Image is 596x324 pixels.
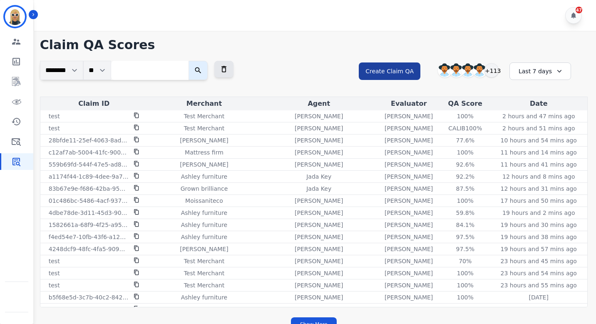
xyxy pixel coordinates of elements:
[49,293,129,302] p: b5f68e5d-3c7b-40c2-8421-627cf9b42a56
[184,269,225,277] p: Test Merchant
[295,221,343,229] p: [PERSON_NAME]
[295,293,343,302] p: [PERSON_NAME]
[447,124,484,132] div: CALIB 100%
[295,160,343,169] p: [PERSON_NAME]
[295,197,343,205] p: [PERSON_NAME]
[295,233,343,241] p: [PERSON_NAME]
[501,281,577,289] p: 23 hours and 55 mins ago
[502,124,575,132] p: 2 hours and 51 mins ago
[49,269,60,277] p: test
[501,197,577,205] p: 17 hours and 50 mins ago
[295,281,343,289] p: [PERSON_NAME]
[529,293,549,302] p: [DATE]
[49,172,129,181] p: a1174f44-1c89-4dee-9a70-b2196e57c1e4
[49,257,60,265] p: test
[501,245,577,253] p: 19 hours and 57 mins ago
[442,99,489,109] div: QA Score
[447,281,484,289] div: 100 %
[49,124,60,132] p: test
[40,37,588,52] h1: Claim QA Scores
[385,160,433,169] p: [PERSON_NAME]
[501,148,577,157] p: 11 hours and 14 mins ago
[49,112,60,120] p: test
[385,112,433,120] p: [PERSON_NAME]
[501,257,577,265] p: 23 hours and 45 mins ago
[385,148,433,157] p: [PERSON_NAME]
[49,136,129,145] p: 28bfde11-25ef-4063-8ad1-4c082f52d02d
[181,172,227,181] p: Ashley furniture
[379,99,439,109] div: Evaluator
[447,293,484,302] div: 100 %
[447,245,484,253] div: 97.5 %
[181,305,227,314] p: Ashley furniture
[295,148,343,157] p: [PERSON_NAME]
[295,209,343,217] p: [PERSON_NAME]
[447,209,484,217] div: 59.8 %
[447,172,484,181] div: 92.2 %
[502,112,575,120] p: 2 hours and 47 mins ago
[447,184,484,193] div: 87.5 %
[501,221,577,229] p: 19 hours and 30 mins ago
[501,233,577,241] p: 19 hours and 38 mins ago
[181,209,227,217] p: Ashley furniture
[447,136,484,145] div: 77.6 %
[385,269,433,277] p: [PERSON_NAME]
[181,233,227,241] p: Ashley furniture
[181,184,228,193] p: Grown brilliance
[447,160,484,169] div: 92.6 %
[447,197,484,205] div: 100 %
[295,305,343,314] p: [PERSON_NAME]
[447,269,484,277] div: 100 %
[501,269,577,277] p: 23 hours and 54 mins ago
[181,221,227,229] p: Ashley furniture
[149,99,259,109] div: Merchant
[385,124,433,132] p: [PERSON_NAME]
[181,293,227,302] p: Ashley furniture
[295,245,343,253] p: [PERSON_NAME]
[180,160,228,169] p: [PERSON_NAME]
[49,209,129,217] p: 4dbe78de-3d11-45d3-907b-690a1d489574
[447,305,484,314] div: 96.9 %
[49,281,60,289] p: test
[184,112,225,120] p: Test Merchant
[180,136,228,145] p: [PERSON_NAME]
[49,197,129,205] p: 01c486bc-5486-4acf-9378-9705eda79541
[509,62,571,80] div: Last 7 days
[184,281,225,289] p: Test Merchant
[262,99,375,109] div: Agent
[501,136,577,145] p: 10 hours and 54 mins ago
[492,99,586,109] div: Date
[359,62,420,80] button: Create Claim QA
[385,136,433,145] p: [PERSON_NAME]
[447,257,484,265] div: 70 %
[385,305,433,314] p: [PERSON_NAME]
[295,257,343,265] p: [PERSON_NAME]
[385,184,433,193] p: [PERSON_NAME]
[447,112,484,120] div: 100 %
[502,172,575,181] p: 12 hours and 8 mins ago
[295,124,343,132] p: [PERSON_NAME]
[184,257,225,265] p: Test Merchant
[295,112,343,120] p: [PERSON_NAME]
[295,136,343,145] p: [PERSON_NAME]
[49,148,129,157] p: c12af7ab-5004-41fc-9005-48de8e588783
[385,172,433,181] p: [PERSON_NAME]
[385,233,433,241] p: [PERSON_NAME]
[529,305,549,314] p: [DATE]
[576,7,582,13] div: 47
[49,160,129,169] p: 559b69fd-544f-47e5-ad8b-8f3fe1495a7b
[502,209,575,217] p: 19 hours and 2 mins ago
[180,245,228,253] p: [PERSON_NAME]
[185,197,223,205] p: Moissaniteco
[385,293,433,302] p: [PERSON_NAME]
[385,245,433,253] p: [PERSON_NAME]
[295,269,343,277] p: [PERSON_NAME]
[185,148,223,157] p: Mattress firm
[447,221,484,229] div: 84.1 %
[306,172,331,181] p: Jada Key
[49,305,129,314] p: 73684a8f-4405-4461-b30a-c0e449d3c41b
[306,184,331,193] p: Jada Key
[385,221,433,229] p: [PERSON_NAME]
[385,197,433,205] p: [PERSON_NAME]
[49,245,129,253] p: 4248dcf9-48fc-4fa5-9090-645c2f4402df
